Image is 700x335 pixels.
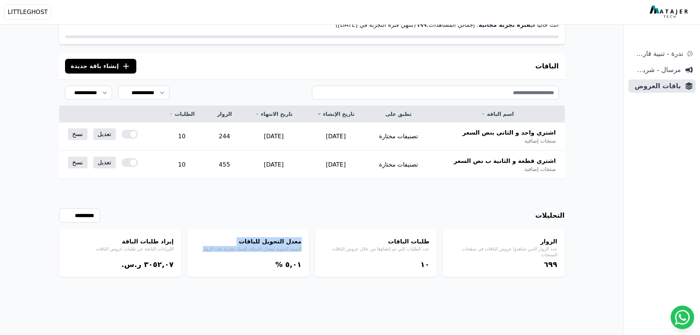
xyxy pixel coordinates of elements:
[450,259,557,270] div: ٦٩٩
[305,151,367,179] td: [DATE]
[463,128,556,137] span: اشتري واحد و الثاني بنص السعر
[243,151,305,179] td: [DATE]
[367,122,430,151] td: تصنيفات مختارة
[65,59,137,74] button: إنشاء باقة جديدة
[535,210,565,221] h3: التحليلات
[157,122,206,151] td: 10
[454,157,556,165] span: اشتري قطعة و الثانية ب نص السعر
[450,237,557,246] h4: الزوار
[478,21,530,28] strong: فترة تجربة مجانية
[68,157,87,168] a: نسخ
[67,246,174,252] p: الإيرادات الناتجة عن طلبات عروض الباقات
[67,237,174,246] h4: إيراد طلبات الباقة
[367,106,430,122] th: تطبق على
[450,246,557,258] p: عدد الزوار الذين شاهدوا عروض الباقات في صفحات المنتجات
[71,62,119,71] span: إنشاء باقة جديدة
[68,128,87,140] a: نسخ
[322,237,430,246] h4: طلبات الباقات
[93,128,116,140] a: تعديل
[93,157,116,168] a: تعديل
[631,65,681,75] span: مرسال - شريط دعاية
[243,122,305,151] td: [DATE]
[367,151,430,179] td: تصنيفات مختارة
[206,122,243,151] td: 244
[524,165,556,173] span: منتجات إضافية
[322,246,430,252] p: عدد الطلبات التي تم إنشاؤها من خلال عروض الباقات
[121,260,141,269] span: ر.س.
[524,137,556,145] span: منتجات إضافية
[275,260,283,269] span: %
[206,151,243,179] td: 455
[535,61,559,71] h3: الباقات
[144,260,174,269] bdi: ۳۰٥٢,۰٧
[314,110,358,118] a: تاريخ الإنشاء
[631,81,681,91] span: باقات العروض
[285,260,301,269] bdi: ٥,۰١
[4,4,51,20] button: LITTLEGHOST
[631,49,683,59] span: ندرة - تنبية قارب علي النفاذ
[8,8,48,17] span: LITTLEGHOST
[322,259,430,270] div: ١۰
[206,106,243,122] th: الزوار
[157,151,206,179] td: 10
[439,110,556,118] a: اسم الباقة
[194,246,302,252] p: النسبة المئوية لمعدل الاضافة للسلة مقارنة بعدد الزوار
[416,21,427,28] strong: ٦٩٩
[194,237,302,246] h4: معدل التحويل للباقات
[166,110,197,118] a: الطلبات
[305,122,367,151] td: [DATE]
[251,110,296,118] a: تاريخ الانتهاء
[65,21,559,29] p: أنت حاليا في . إجمالي المشاهدات: (تنتهي فترة التجربة في [DATE])
[650,6,690,19] img: MatajerTech Logo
